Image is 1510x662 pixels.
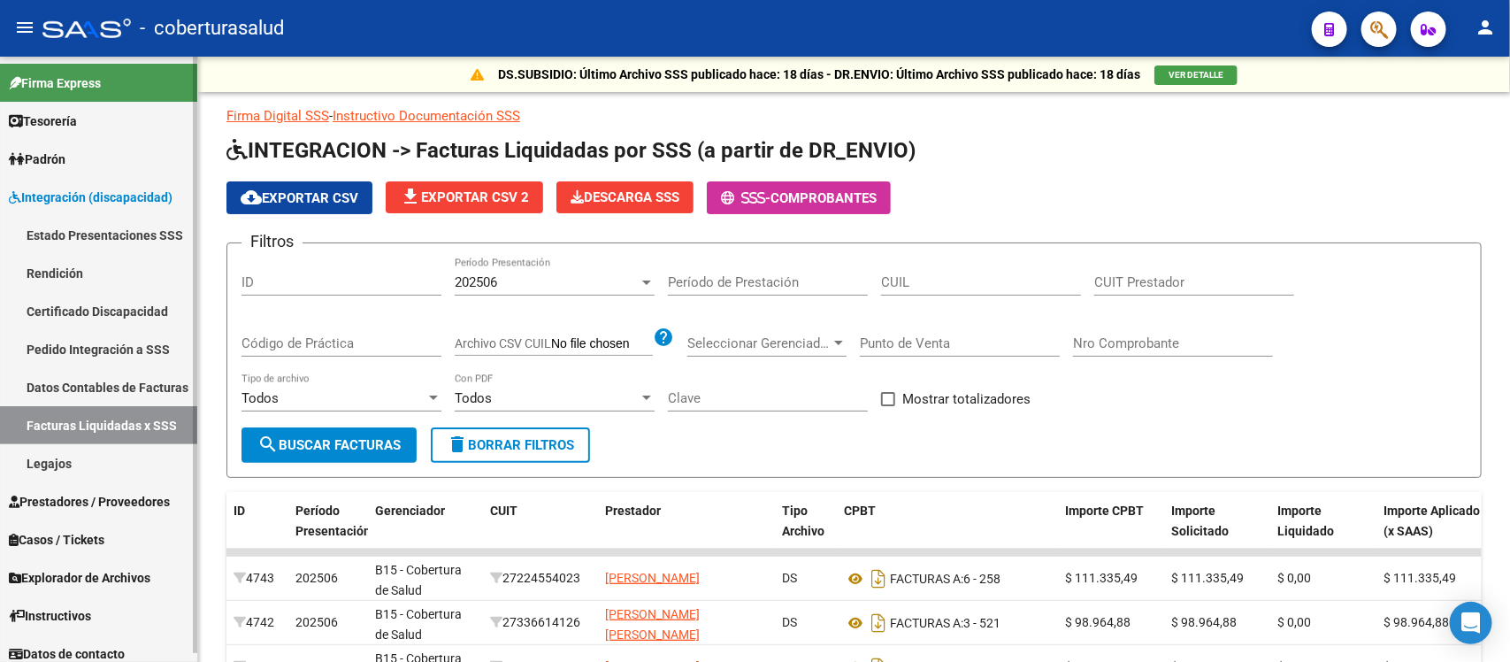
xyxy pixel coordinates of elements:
button: Exportar CSV 2 [386,181,543,213]
span: Archivo CSV CUIL [455,336,551,350]
span: Integración (discapacidad) [9,188,172,207]
div: Open Intercom Messenger [1450,602,1492,644]
datatable-header-cell: ID [226,492,288,570]
div: 6 - 258 [844,565,1051,593]
div: 27336614126 [490,612,591,633]
span: $ 98.964,88 [1171,615,1237,629]
button: Buscar Facturas [241,427,417,463]
span: Padrón [9,150,65,169]
mat-icon: person [1475,17,1496,38]
span: Prestador [605,504,661,518]
mat-icon: help [653,327,674,348]
datatable-header-cell: CPBT [837,492,1058,570]
div: 4742 [234,612,281,633]
span: Comprobantes [770,190,877,206]
i: Descargar documento [867,609,890,637]
a: Instructivo Documentación SSS [333,108,520,124]
a: Firma Digital SSS [226,108,329,124]
span: VER DETALLE [1169,70,1223,80]
span: Descarga SSS [571,189,679,205]
mat-icon: cloud_download [241,187,262,208]
button: -Comprobantes [707,181,891,214]
span: B15 - Cobertura de Salud [375,607,462,642]
span: [PERSON_NAME] [PERSON_NAME] [605,607,700,642]
span: CUIT [490,504,517,518]
span: Todos [455,390,492,406]
span: Exportar CSV 2 [400,189,529,205]
span: B15 - Cobertura de Salud [375,563,462,597]
datatable-header-cell: Importe Aplicado (x SAAS) [1376,492,1491,570]
span: - coberturasalud [140,9,284,48]
span: Instructivos [9,606,91,626]
datatable-header-cell: Prestador [598,492,775,570]
mat-icon: delete [447,434,468,455]
span: Importe Liquidado [1277,504,1334,538]
p: - [226,106,1482,126]
span: Seleccionar Gerenciador [687,335,831,351]
datatable-header-cell: Importe Liquidado [1270,492,1376,570]
span: [PERSON_NAME] [605,571,700,585]
span: $ 0,00 [1277,571,1311,585]
span: 202506 [455,274,497,290]
datatable-header-cell: Gerenciador [368,492,483,570]
span: Importe CPBT [1065,504,1144,518]
span: CPBT [844,504,876,518]
button: Borrar Filtros [431,427,590,463]
mat-icon: search [257,434,279,455]
span: ID [234,504,245,518]
mat-icon: file_download [400,186,421,207]
span: Mostrar totalizadores [902,389,1031,410]
span: INTEGRACION -> Facturas Liquidadas por SSS (a partir de DR_ENVIO) [226,138,916,163]
div: 3 - 521 [844,609,1051,637]
datatable-header-cell: Tipo Archivo [775,492,837,570]
span: Borrar Filtros [447,437,574,453]
span: $ 111.335,49 [1065,571,1138,585]
span: $ 0,00 [1277,615,1311,629]
datatable-header-cell: Importe Solicitado [1164,492,1270,570]
mat-icon: menu [14,17,35,38]
span: Período Presentación [295,504,371,538]
button: Exportar CSV [226,181,372,214]
span: FACTURAS A: [890,616,963,630]
span: 202506 [295,615,338,629]
div: 4743 [234,568,281,589]
span: Gerenciador [375,504,445,518]
datatable-header-cell: CUIT [483,492,598,570]
button: Descarga SSS [556,181,694,213]
span: - [721,190,770,206]
span: Explorador de Archivos [9,568,150,588]
div: 27224554023 [490,568,591,589]
span: $ 98.964,88 [1065,615,1131,629]
span: 202506 [295,571,338,585]
span: Firma Express [9,73,101,93]
span: DS [782,615,797,629]
span: DS [782,571,797,585]
span: Prestadores / Proveedores [9,492,170,512]
h3: Filtros [241,229,303,254]
i: Descargar documento [867,565,890,593]
span: Tesorería [9,112,77,131]
span: Todos [241,390,279,406]
span: Importe Aplicado (x SAAS) [1384,504,1480,538]
span: $ 111.335,49 [1171,571,1244,585]
span: FACTURAS A: [890,572,963,586]
span: Tipo Archivo [782,504,824,538]
input: Archivo CSV CUIL [551,336,653,352]
span: $ 98.964,88 [1384,615,1449,629]
datatable-header-cell: Período Presentación [288,492,368,570]
span: Exportar CSV [241,190,358,206]
datatable-header-cell: Importe CPBT [1058,492,1164,570]
span: Importe Solicitado [1171,504,1229,538]
button: VER DETALLE [1154,65,1238,85]
span: $ 111.335,49 [1384,571,1456,585]
span: Buscar Facturas [257,437,401,453]
app-download-masive: Descarga masiva de comprobantes (adjuntos) [556,181,694,214]
p: DS.SUBSIDIO: Último Archivo SSS publicado hace: 18 días - DR.ENVIO: Último Archivo SSS publicado ... [498,65,1140,84]
span: Casos / Tickets [9,530,104,550]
